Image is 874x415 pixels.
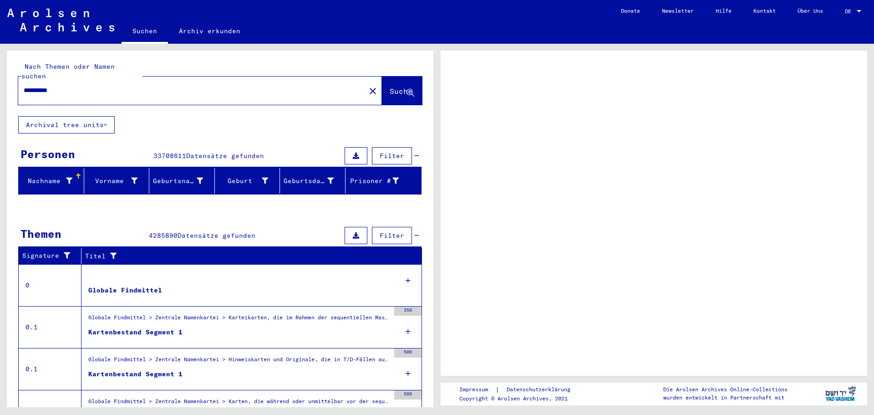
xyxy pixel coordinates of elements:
[168,20,251,42] a: Archiv erkunden
[372,147,412,164] button: Filter
[88,355,390,368] div: Globale Findmittel > Zentrale Namenkartei > Hinweiskarten und Originale, die in T/D-Fällen aufgef...
[845,8,855,15] span: DE
[284,174,345,188] div: Geburtsdatum
[218,174,280,188] div: Geburt‏
[215,168,280,194] mat-header-cell: Geburt‏
[88,313,390,326] div: Globale Findmittel > Zentrale Namenkartei > Karteikarten, die im Rahmen der sequentiellen Massend...
[153,174,214,188] div: Geburtsname
[284,176,334,186] div: Geburtsdatum
[394,390,422,400] div: 500
[499,385,581,395] a: Datenschutzerklärung
[88,369,183,379] div: Kartenbestand Segment 1
[349,174,411,188] div: Prisoner #
[88,176,138,186] div: Vorname
[85,251,404,261] div: Titel
[459,385,495,395] a: Impressum
[382,77,422,105] button: Suche
[88,328,183,337] div: Kartenbestand Segment 1
[149,231,178,240] span: 4285890
[19,168,84,194] mat-header-cell: Nachname
[84,168,150,194] mat-header-cell: Vorname
[21,62,115,80] mat-label: Nach Themen oder Namen suchen
[22,174,84,188] div: Nachname
[18,116,115,133] button: Archival tree units
[22,176,72,186] div: Nachname
[663,385,788,394] p: Die Arolsen Archives Online-Collections
[122,20,168,44] a: Suchen
[149,168,215,194] mat-header-cell: Geburtsname
[218,176,269,186] div: Geburt‏
[88,397,390,410] div: Globale Findmittel > Zentrale Namenkartei > Karten, die während oder unmittelbar vor der sequenti...
[186,152,264,160] span: Datensätze gefunden
[178,231,255,240] span: Datensätze gefunden
[380,231,404,240] span: Filter
[20,225,61,242] div: Themen
[20,146,75,162] div: Personen
[349,176,399,186] div: Prisoner #
[153,152,186,160] span: 33708611
[364,82,382,100] button: Clear
[372,227,412,244] button: Filter
[823,382,858,405] img: yv_logo.png
[85,249,413,263] div: Titel
[19,264,81,306] td: 0
[394,348,422,358] div: 500
[7,9,114,31] img: Arolsen_neg.svg
[280,168,346,194] mat-header-cell: Geburtsdatum
[394,307,422,316] div: 350
[153,176,203,186] div: Geburtsname
[459,395,581,403] p: Copyright © Arolsen Archives, 2021
[19,306,81,348] td: 0.1
[367,86,378,97] mat-icon: close
[22,249,83,263] div: Signature
[346,168,422,194] mat-header-cell: Prisoner #
[390,87,412,96] span: Suche
[380,152,404,160] span: Filter
[88,286,162,295] div: Globale Findmittel
[459,385,581,395] div: |
[663,394,788,402] p: wurden entwickelt in Partnerschaft mit
[88,174,149,188] div: Vorname
[22,251,74,261] div: Signature
[19,348,81,390] td: 0.1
